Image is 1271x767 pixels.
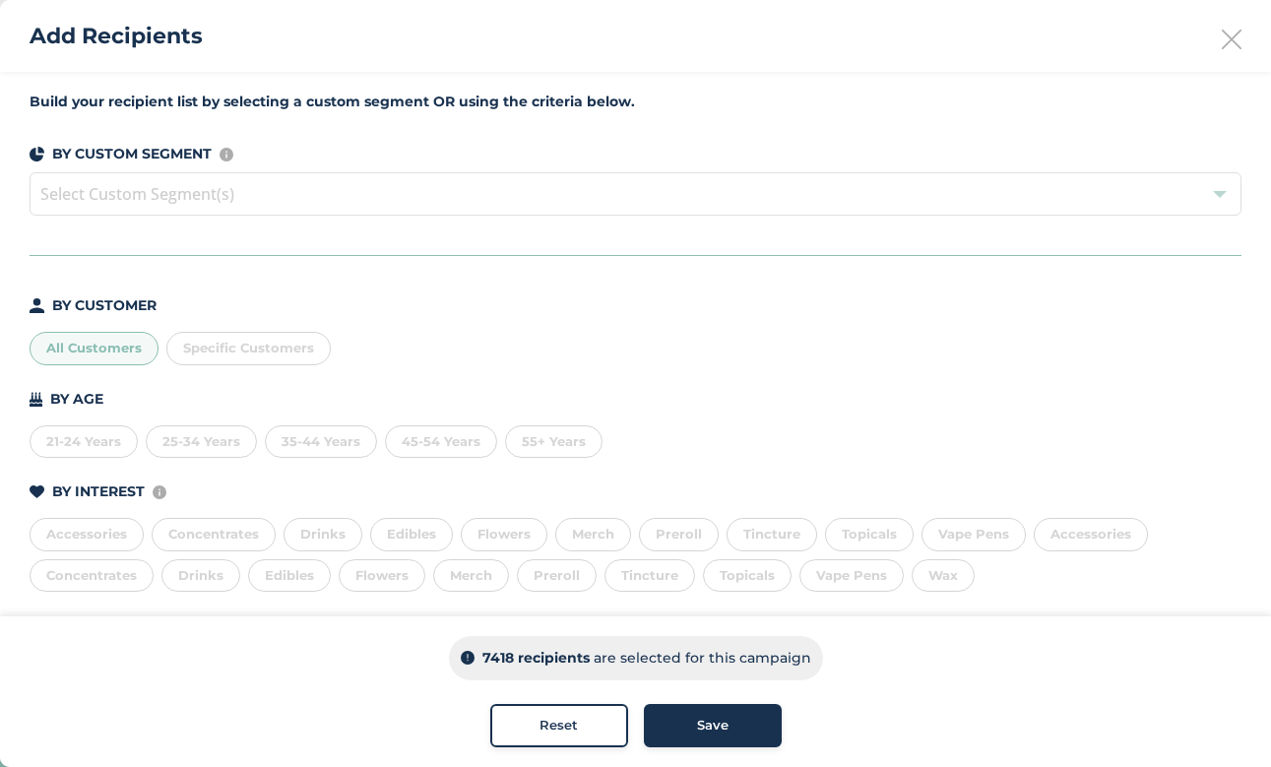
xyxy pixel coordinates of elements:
img: icon-person-dark-ced50e5f.svg [30,298,44,313]
div: 21-24 Years [30,425,138,459]
div: Vape Pens [799,559,904,593]
div: 45-54 Years [385,425,497,459]
p: are selected for this campaign [594,648,811,669]
p: BY AGE [50,389,103,410]
span: Specific Customers [183,340,314,355]
p: BY CUSTOM SEGMENT [52,144,212,164]
div: Preroll [517,559,597,593]
div: Accessories [30,518,144,551]
button: Save [644,704,782,747]
p: BY TIME [52,615,110,636]
div: Edibles [248,559,331,593]
button: Reset [490,704,628,747]
p: BY INTEREST [52,481,145,502]
img: icon-info-dark-48f6c5f3.svg [461,652,475,666]
img: icon-info-236977d2.svg [220,148,233,161]
div: Concentrates [152,518,276,551]
label: Build your recipient list by selecting a custom segment OR using the criteria below. [30,92,1241,112]
div: 25-34 Years [146,425,257,459]
div: Wax [912,559,975,593]
iframe: Chat Widget [1173,672,1271,767]
div: Merch [433,559,509,593]
div: Edibles [370,518,453,551]
div: Merch [555,518,631,551]
div: Topicals [825,518,914,551]
div: All Customers [30,332,159,365]
div: 55+ Years [505,425,603,459]
img: icon-cake-93b2a7b5.svg [30,392,42,407]
img: icon-heart-dark-29e6356f.svg [30,485,44,499]
h2: Add Recipients [30,20,203,52]
div: Tincture [727,518,817,551]
div: Topicals [703,559,792,593]
p: BY CUSTOMER [52,295,157,316]
div: Flowers [461,518,547,551]
span: Reset [540,716,578,735]
div: Preroll [639,518,719,551]
div: 35-44 Years [265,425,377,459]
div: Accessories [1034,518,1148,551]
div: Vape Pens [921,518,1026,551]
div: Drinks [161,559,240,593]
img: icon-segments-dark-074adb27.svg [30,147,44,161]
span: Save [697,716,729,735]
div: Tincture [604,559,695,593]
div: Drinks [284,518,362,551]
img: icon-info-236977d2.svg [153,485,166,499]
div: Flowers [339,559,425,593]
p: 7418 recipients [482,648,590,669]
div: Concentrates [30,559,154,593]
